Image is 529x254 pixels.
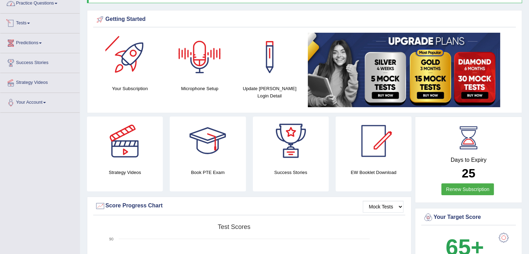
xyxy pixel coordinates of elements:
b: 25 [462,166,475,180]
a: Your Account [0,93,80,110]
h4: Strategy Videos [87,169,163,176]
h4: EW Booklet Download [336,169,411,176]
a: Strategy Videos [0,73,80,90]
h4: Update [PERSON_NAME] Login Detail [238,85,301,100]
a: Success Stories [0,53,80,71]
div: Score Progress Chart [95,201,403,211]
img: small5.jpg [308,33,500,107]
a: Predictions [0,33,80,51]
div: Your Target Score [423,212,514,223]
h4: Success Stories [253,169,329,176]
tspan: Test scores [218,223,250,230]
text: 90 [109,237,113,241]
h4: Book PTE Exam [170,169,246,176]
a: Renew Subscription [441,183,494,195]
div: Getting Started [95,14,514,25]
h4: Microphone Setup [168,85,231,92]
a: Tests [0,14,80,31]
h4: Days to Expiry [423,157,514,163]
h4: Your Subscription [98,85,161,92]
